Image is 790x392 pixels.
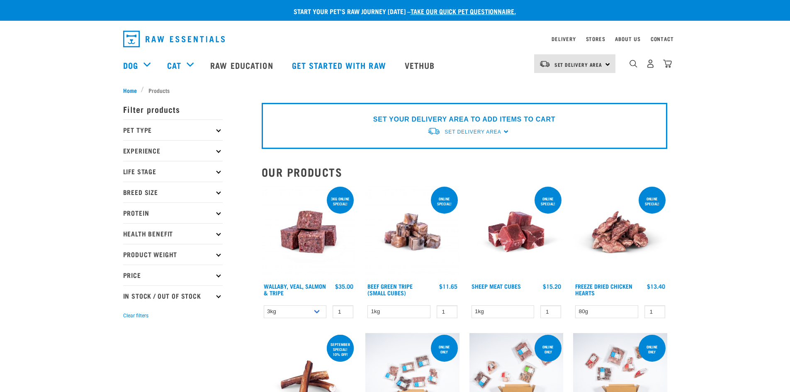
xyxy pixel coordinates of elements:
div: Online Only [535,341,562,358]
a: take our quick pet questionnaire. [411,9,516,13]
img: van-moving.png [539,60,550,68]
p: Protein [123,202,223,223]
p: Experience [123,140,223,161]
span: Home [123,86,137,95]
p: Health Benefit [123,223,223,244]
img: Beef Tripe Bites 1634 [365,185,459,279]
div: Online Only [639,341,666,358]
input: 1 [644,305,665,318]
input: 1 [540,305,561,318]
img: user.png [646,59,655,68]
a: Sheep Meat Cubes [472,285,521,287]
a: Stores [586,37,605,40]
div: ONLINE SPECIAL! [639,192,666,210]
a: Wallaby, Veal, Salmon & Tripe [264,285,326,294]
div: $15.20 [543,283,561,290]
div: September special! 10% off! [327,338,354,360]
a: Freeze Dried Chicken Hearts [575,285,632,294]
a: Beef Green Tripe (Small Cubes) [367,285,413,294]
img: van-moving.png [427,127,440,136]
span: Set Delivery Area [445,129,501,135]
div: $11.65 [439,283,457,290]
img: Raw Essentials Logo [123,31,225,47]
img: home-icon@2x.png [663,59,672,68]
div: ONLINE ONLY [431,341,458,358]
input: 1 [437,305,457,318]
a: Get started with Raw [284,49,396,82]
p: Breed Size [123,182,223,202]
img: FD Chicken Hearts [573,185,667,279]
a: Cat [167,59,181,71]
a: Raw Education [202,49,283,82]
button: Clear filters [123,312,148,319]
p: Price [123,265,223,285]
div: $13.40 [647,283,665,290]
p: Pet Type [123,119,223,140]
a: Contact [651,37,674,40]
div: ONLINE SPECIAL! [431,192,458,210]
div: 3kg online special! [327,192,354,210]
a: About Us [615,37,640,40]
a: Vethub [396,49,445,82]
p: In Stock / Out Of Stock [123,285,223,306]
span: Set Delivery Area [554,63,603,66]
nav: dropdown navigation [117,27,674,51]
a: Delivery [552,37,576,40]
nav: breadcrumbs [123,86,667,95]
p: Product Weight [123,244,223,265]
a: Home [123,86,141,95]
input: 1 [333,305,353,318]
p: Filter products [123,99,223,119]
img: home-icon-1@2x.png [630,60,637,68]
div: ONLINE SPECIAL! [535,192,562,210]
p: Life Stage [123,161,223,182]
div: $35.00 [335,283,353,290]
img: Sheep Meat [469,185,564,279]
p: SET YOUR DELIVERY AREA TO ADD ITEMS TO CART [373,114,555,124]
a: Dog [123,59,138,71]
h2: Our Products [262,166,667,178]
img: Wallaby Veal Salmon Tripe 1642 [262,185,356,279]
